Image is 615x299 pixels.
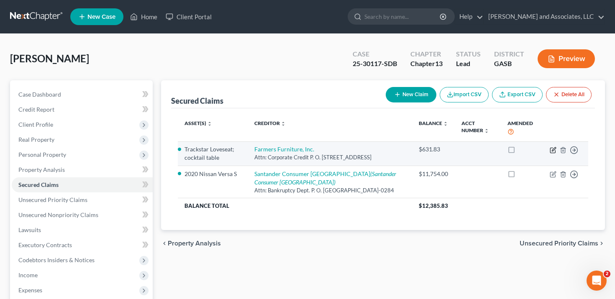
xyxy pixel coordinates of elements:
[254,146,314,153] a: Farmers Furniture, Inc.
[598,240,605,247] i: chevron_right
[10,52,89,64] span: [PERSON_NAME]
[12,102,153,117] a: Credit Report
[364,9,441,24] input: Search by name...
[461,120,489,133] a: Acct Number unfold_more
[455,9,483,24] a: Help
[419,120,448,126] a: Balance unfold_more
[484,128,489,133] i: unfold_more
[18,196,87,203] span: Unsecured Priority Claims
[456,49,481,59] div: Status
[254,187,406,194] div: Attn: Bankruptcy Dept. P. O. [GEOGRAPHIC_DATA]-0284
[18,271,38,279] span: Income
[353,49,397,59] div: Case
[12,222,153,238] a: Lawsuits
[184,170,241,178] li: 2020 Nissan Versa S
[18,151,66,158] span: Personal Property
[126,9,161,24] a: Home
[18,286,42,294] span: Expenses
[18,226,41,233] span: Lawsuits
[494,49,524,59] div: District
[254,120,286,126] a: Creditor unfold_more
[18,91,61,98] span: Case Dashboard
[12,162,153,177] a: Property Analysis
[501,115,543,141] th: Amended
[254,153,406,161] div: Attn: Corporate Credit P. O. [STREET_ADDRESS]
[587,271,607,291] iframe: Intercom live chat
[604,271,610,277] span: 2
[12,192,153,207] a: Unsecured Priority Claims
[484,9,605,24] a: [PERSON_NAME] and Associates, LLC
[386,87,436,102] button: New Claim
[161,240,221,247] button: chevron_left Property Analysis
[87,14,115,20] span: New Case
[12,207,153,222] a: Unsecured Nonpriority Claims
[207,121,212,126] i: unfold_more
[520,240,605,247] button: Unsecured Priority Claims chevron_right
[12,238,153,253] a: Executory Contracts
[410,59,443,69] div: Chapter
[353,59,397,69] div: 25-30117-SDB
[18,241,72,248] span: Executory Contracts
[538,49,595,68] button: Preview
[161,240,168,247] i: chevron_left
[18,256,95,263] span: Codebtors Insiders & Notices
[520,240,598,247] span: Unsecured Priority Claims
[492,87,543,102] a: Export CSV
[161,9,216,24] a: Client Portal
[494,59,524,69] div: GASB
[254,170,396,186] a: Santander Consumer [GEOGRAPHIC_DATA](Santander Consumer [GEOGRAPHIC_DATA])
[443,121,448,126] i: unfold_more
[410,49,443,59] div: Chapter
[178,198,413,213] th: Balance Total
[12,87,153,102] a: Case Dashboard
[281,121,286,126] i: unfold_more
[184,145,241,162] li: Trackstar Loveseat; cocktail table
[18,181,59,188] span: Secured Claims
[440,87,489,102] button: Import CSV
[419,170,448,178] div: $11,754.00
[435,59,443,67] span: 13
[18,106,54,113] span: Credit Report
[456,59,481,69] div: Lead
[419,145,448,153] div: $631.83
[184,120,212,126] a: Asset(s) unfold_more
[18,121,53,128] span: Client Profile
[546,87,592,102] button: Delete All
[18,136,54,143] span: Real Property
[419,202,448,209] span: $12,385.83
[168,240,221,247] span: Property Analysis
[254,170,396,186] i: (Santander Consumer [GEOGRAPHIC_DATA])
[18,166,65,173] span: Property Analysis
[171,96,223,106] div: Secured Claims
[12,177,153,192] a: Secured Claims
[18,211,98,218] span: Unsecured Nonpriority Claims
